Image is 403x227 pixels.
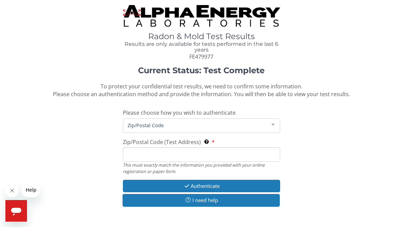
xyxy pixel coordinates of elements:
span: Zip/Postal Code (Test Address) [123,138,201,146]
button: Authenticate [123,180,280,192]
iframe: Message from company [22,182,40,197]
span: Zip/Postal Code [126,121,266,129]
img: TightCrop.jpg [123,5,280,27]
div: This must exactly match the information you provided with your online registration or paper form. [123,162,280,174]
h4: Results are only available for tests performed in the last 6 years [123,41,280,53]
span: To protect your confidential test results, we need to confirm some information. Please choose an ... [53,83,350,98]
button: I need help [123,194,280,206]
span: Please choose how you wish to authenticate [123,109,236,116]
iframe: Button to launch messaging window [5,200,27,222]
iframe: Close message [5,184,19,197]
span: FE479977 [189,53,213,60]
h1: Radon & Mold Test Results [123,32,280,41]
strong: Current Status: Test Complete [138,65,265,75]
